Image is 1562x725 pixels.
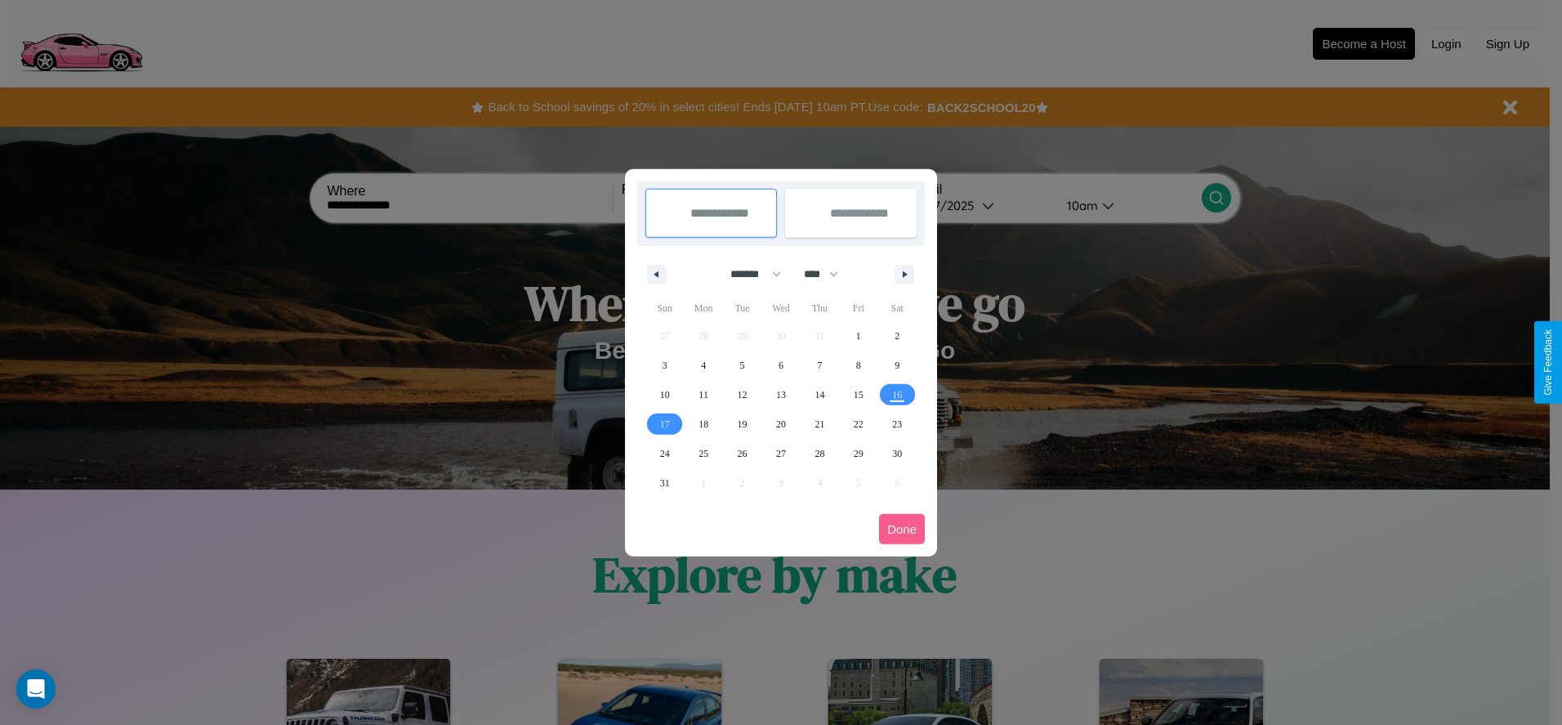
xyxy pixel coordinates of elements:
[684,380,722,409] button: 11
[684,439,722,468] button: 25
[645,439,684,468] button: 24
[738,380,748,409] span: 12
[878,439,917,468] button: 30
[814,380,824,409] span: 14
[895,321,899,351] span: 2
[723,439,761,468] button: 26
[761,295,800,321] span: Wed
[723,380,761,409] button: 12
[839,321,877,351] button: 1
[878,351,917,380] button: 9
[684,295,722,321] span: Mon
[839,409,877,439] button: 22
[660,380,670,409] span: 10
[776,409,786,439] span: 20
[878,380,917,409] button: 16
[723,351,761,380] button: 5
[723,295,761,321] span: Tue
[892,409,902,439] span: 23
[856,351,861,380] span: 8
[801,409,839,439] button: 21
[801,439,839,468] button: 28
[854,439,864,468] span: 29
[814,409,824,439] span: 21
[663,351,667,380] span: 3
[776,380,786,409] span: 13
[761,380,800,409] button: 13
[723,409,761,439] button: 19
[817,351,822,380] span: 7
[878,321,917,351] button: 2
[701,351,706,380] span: 4
[801,295,839,321] span: Thu
[878,295,917,321] span: Sat
[776,439,786,468] span: 27
[738,439,748,468] span: 26
[645,409,684,439] button: 17
[684,409,722,439] button: 18
[839,351,877,380] button: 8
[660,409,670,439] span: 17
[879,514,925,544] button: Done
[761,409,800,439] button: 20
[698,409,708,439] span: 18
[801,380,839,409] button: 14
[698,380,708,409] span: 11
[878,409,917,439] button: 23
[761,351,800,380] button: 6
[16,669,56,709] div: Open Intercom Messenger
[645,351,684,380] button: 3
[814,439,824,468] span: 28
[892,380,902,409] span: 16
[740,351,745,380] span: 5
[854,380,864,409] span: 15
[895,351,899,380] span: 9
[839,439,877,468] button: 29
[839,380,877,409] button: 15
[645,295,684,321] span: Sun
[698,439,708,468] span: 25
[892,439,902,468] span: 30
[645,468,684,498] button: 31
[1542,329,1554,396] div: Give Feedback
[660,468,670,498] span: 31
[801,351,839,380] button: 7
[779,351,783,380] span: 6
[684,351,722,380] button: 4
[645,380,684,409] button: 10
[839,295,877,321] span: Fri
[856,321,861,351] span: 1
[738,409,748,439] span: 19
[761,439,800,468] button: 27
[854,409,864,439] span: 22
[660,439,670,468] span: 24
